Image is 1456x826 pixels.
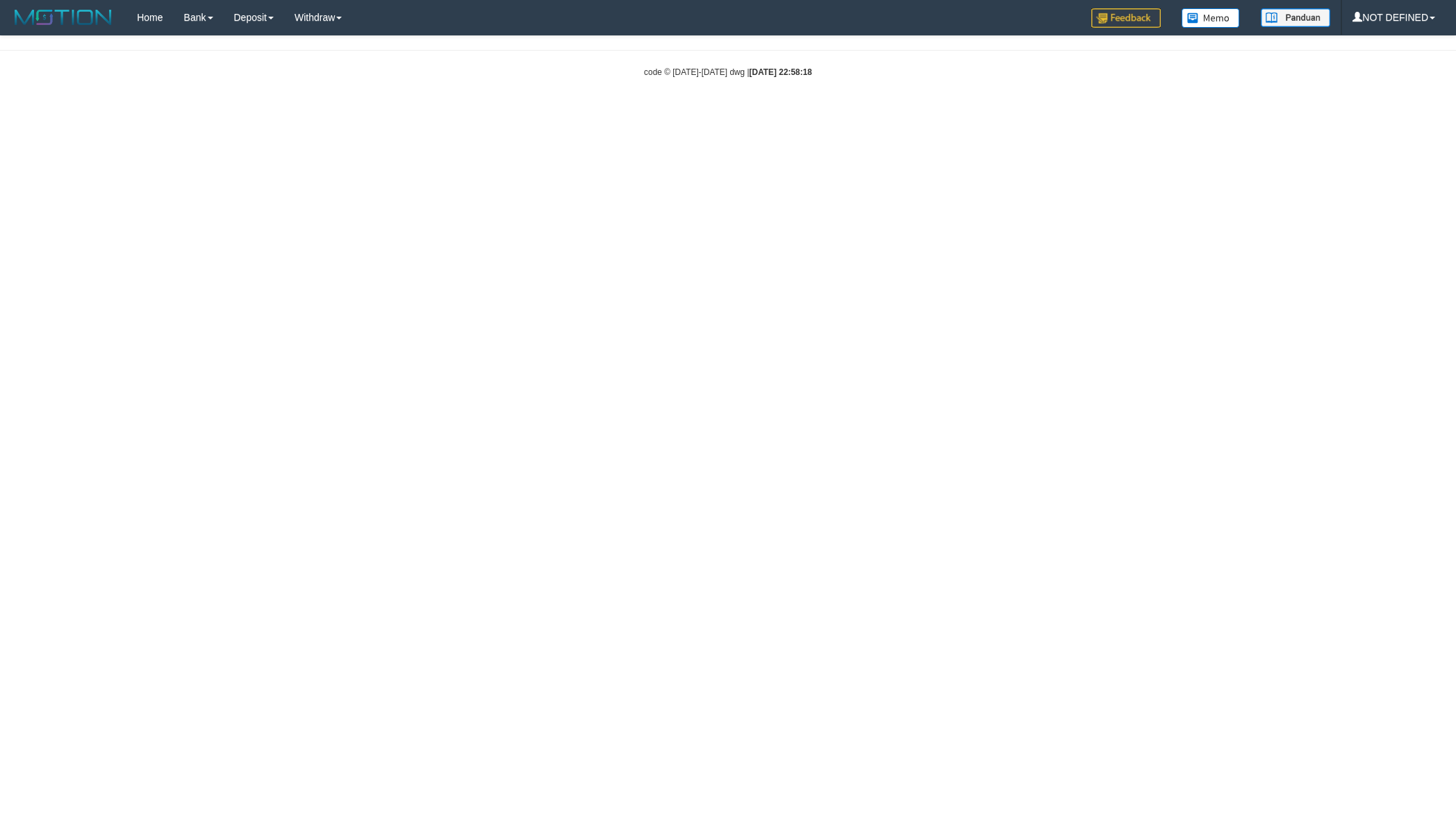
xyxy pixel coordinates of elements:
img: Feedback.jpg [1091,8,1161,28]
img: MOTION_logo.png [10,7,116,28]
small: code © [DATE]-[DATE] dwg | [644,67,812,77]
strong: [DATE] 22:58:18 [750,67,812,77]
img: panduan.png [1261,8,1330,27]
img: Button%20Memo.svg [1182,8,1240,28]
